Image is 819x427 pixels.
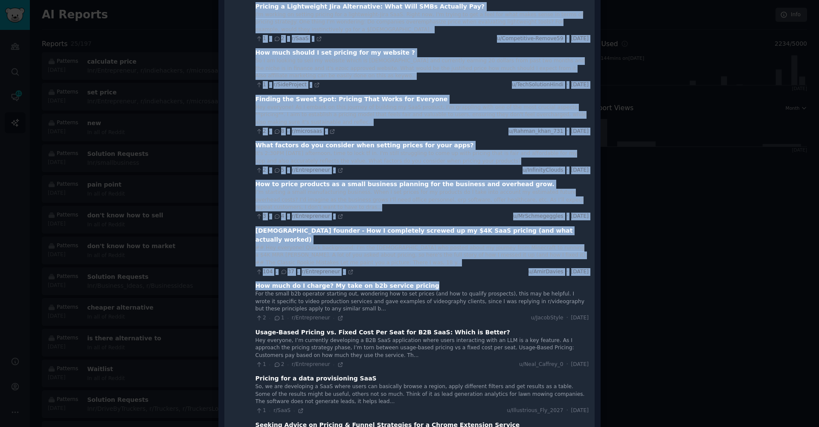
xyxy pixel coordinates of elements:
span: · [312,36,313,42]
span: · [269,315,270,321]
span: 2 [256,167,266,174]
span: · [566,361,568,369]
span: · [310,82,311,88]
span: u/MrSchmegeggles [513,213,563,220]
span: · [293,408,295,414]
span: · [333,167,334,173]
span: r/Entrepreneur [302,269,340,275]
span: u/Illustrious_Fly_2027 [507,407,563,415]
span: · [287,213,288,219]
span: u/Competitive-Remove59 [497,35,563,43]
span: [DATE] [571,361,589,369]
div: Hey everyone, I’m currently developing a B2B SaaS application where users interacting with an LLM... [256,337,589,360]
span: · [287,167,288,173]
span: · [269,36,270,42]
span: u/Rahman_khan_731 [508,128,563,135]
span: r/microsaas [292,128,322,134]
div: [DEMOGRAPHIC_DATA] founder - How I completely screwed up my $4K SaaS pricing (and what actually w... [256,226,589,244]
span: · [566,167,568,174]
span: · [269,362,270,368]
span: · [566,128,568,135]
span: · [276,269,277,275]
div: For the small b2b operator starting out, wondering how to set prices (and how to qualify prospect... [256,290,589,313]
span: u/TechSolutionHindi [512,81,563,89]
span: · [287,362,288,368]
span: · [269,129,270,135]
span: [DATE] [571,35,589,43]
span: 2 [256,128,266,135]
span: [DATE] [571,314,589,322]
div: Pricing a Lightweight Jira Alternative: What Will SMBs Actually Pay? [256,2,485,11]
span: 5 [273,167,284,174]
span: · [325,129,326,135]
span: · [269,408,270,414]
span: 104 [256,268,273,276]
span: · [269,213,270,219]
span: · [333,315,334,321]
span: · [287,315,288,321]
span: [DATE] [571,407,589,415]
span: 1 [256,361,266,369]
span: u/AmirDavies [529,268,563,276]
span: r/SaaS [292,35,309,41]
span: r/SideProject [273,82,307,88]
div: So I am looking to sell my website which is [DEMOGRAPHIC_DATA] and currently earning 20 dollars f... [256,57,589,80]
span: u/Neal_Caffrey_0 [519,361,563,369]
span: u/InfinityClouds [523,167,563,174]
span: 1 [256,81,266,89]
span: · [297,269,299,275]
span: · [343,269,344,275]
span: 2 [273,35,284,43]
span: · [269,82,270,88]
div: Finding the Sweet Spot: Pricing That Works for Everyone [256,95,448,104]
span: r/Entrepreneur [292,315,330,321]
span: 1 [273,314,284,322]
span: [DATE] [571,128,589,135]
span: [DATE] [571,81,589,89]
span: r/Entrepreneur [292,167,330,173]
span: · [287,36,288,42]
span: 1 [256,407,266,415]
span: 37 [280,268,294,276]
div: Usage-Based Pricing vs. Fixed Cost Per Seat for B2B SaaS: Which is Better? [256,328,510,337]
span: 4 [273,213,284,220]
span: [DATE] [571,213,589,220]
span: · [333,213,334,219]
span: r/Entrepreneur [292,213,330,219]
div: So, we are developing a SaaS where users can basically browse a region, apply different filters a... [256,383,589,406]
span: · [566,314,568,322]
span: 8 [273,128,284,135]
span: · [333,362,334,368]
span: u/JacobStyle [531,314,563,322]
span: · [287,129,288,135]
span: r/SaaS [273,407,290,413]
div: Hey everyone! As I embark on this journey of building my SaaS product, I'm grappling with one of ... [256,104,589,126]
div: It's 2:30PM [DATE] afternoon, time to lock tf in. I'm still struggling to come up with pricing th... [256,150,589,165]
span: r/Entrepreneur [292,361,330,367]
span: [DATE] [571,268,589,276]
span: [DATE] [571,167,589,174]
div: What factors do you consider when setting prices for your apps? [256,141,474,150]
div: Pricing for a data provisioning SaaS [256,374,377,383]
span: · [566,35,568,43]
div: How much should I set pricing for my website ? [256,48,415,57]
span: · [566,407,568,415]
div: I’m starting a small manufacturing business. When I set prices for my products do I take into acc... [256,189,589,211]
span: 1 [256,35,266,43]
span: 2 [256,314,266,322]
div: ## Hey everyone! Quick background: I'm the [DEMOGRAPHIC_DATA] who posted about my journey from Mi... [256,244,589,267]
span: · [566,213,568,220]
div: How much do I charge? My take on b2b service pricing [256,281,439,290]
span: · [566,268,568,276]
div: I'm working on setting pricing for a lightweight-Jira SaaS. Right now, I'm trying to get a feel f... [256,11,589,34]
div: How to price products as a small business planning for the business and overhead grow. [256,180,555,189]
span: 2 [273,361,284,369]
span: · [269,167,270,173]
span: · [566,81,568,89]
span: 3 [256,213,266,220]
